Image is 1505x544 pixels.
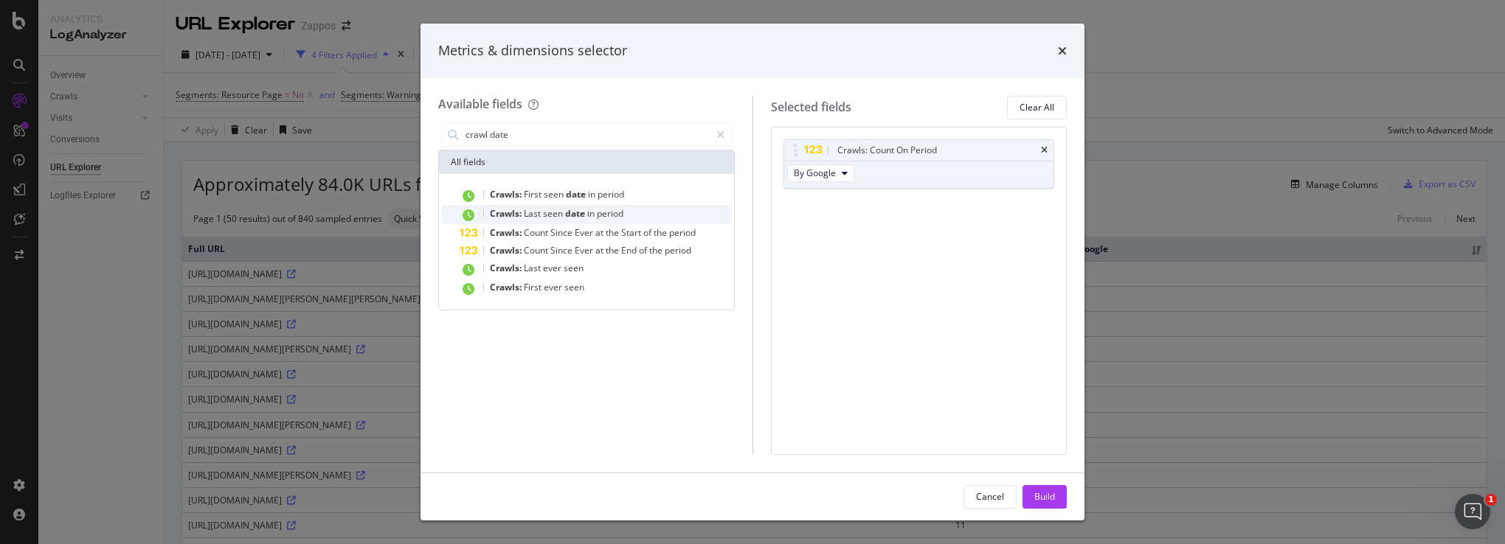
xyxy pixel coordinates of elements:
span: Last [524,262,543,274]
span: First [524,281,544,293]
input: Search by field name [464,124,710,146]
span: Crawls: [490,244,524,257]
span: seen [544,188,566,200]
span: Start [621,226,643,239]
span: period [665,244,691,257]
div: Crawls: Count On PeriodtimesBy Google [783,139,1055,189]
button: Cancel [963,485,1017,509]
div: Selected fields [771,99,851,116]
span: at [595,244,606,257]
span: Crawls: [490,207,524,220]
iframe: Intercom live chat [1455,494,1490,529]
div: Metrics & dimensions selector [438,41,627,60]
span: at [595,226,606,239]
span: period [598,188,624,200]
span: Count [524,226,550,239]
span: Ever [575,226,595,239]
span: Ever [575,244,595,257]
button: Clear All [1007,96,1067,119]
div: modal [421,24,1084,520]
span: 1 [1485,494,1497,506]
span: date [566,188,588,200]
div: Available fields [438,96,522,112]
span: the [654,226,669,239]
span: of [643,226,654,239]
span: Since [550,244,575,257]
span: seen [564,281,584,293]
span: the [606,226,621,239]
span: in [588,188,598,200]
div: All fields [439,150,734,174]
span: date [565,207,587,220]
span: Crawls: [490,226,524,239]
span: seen [564,262,584,274]
span: the [649,244,665,257]
span: Crawls: [490,281,524,293]
span: End [621,244,639,257]
div: times [1058,41,1067,60]
span: ever [544,281,564,293]
span: Count [524,244,550,257]
span: the [606,244,621,257]
span: period [597,207,623,220]
span: Since [550,226,575,239]
span: Crawls: [490,188,524,200]
div: Build [1034,490,1055,503]
span: period [669,226,696,239]
span: seen [543,207,565,220]
span: ever [543,262,564,274]
span: By Google [794,167,836,179]
div: Cancel [976,490,1004,503]
span: First [524,188,544,200]
div: times [1041,146,1048,155]
span: Crawls: [490,262,524,274]
div: Crawls: Count On Period [837,143,937,158]
span: of [639,244,649,257]
span: Last [524,207,543,220]
button: By Google [787,164,854,182]
span: in [587,207,597,220]
div: Clear All [1020,101,1054,114]
button: Build [1023,485,1067,509]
